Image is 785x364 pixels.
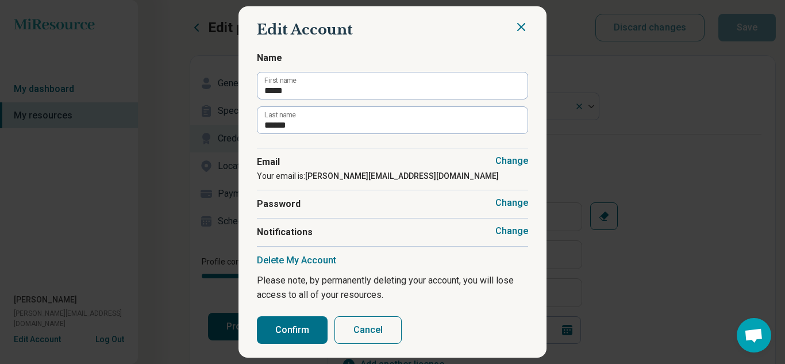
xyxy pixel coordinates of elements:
[257,316,328,344] button: Confirm
[257,197,528,211] span: Password
[495,197,528,209] button: Change
[257,155,528,169] span: Email
[257,20,528,40] h2: Edit Account
[257,255,336,266] button: Delete My Account
[257,171,499,181] span: Your email is:
[257,225,528,239] span: Notifications
[495,155,528,167] button: Change
[257,51,528,65] span: Name
[514,20,528,34] button: Close
[334,316,402,344] button: Cancel
[257,273,528,302] p: Please note, by permanently deleting your account, you will lose access to all of your resources.
[305,171,499,181] strong: [PERSON_NAME][EMAIL_ADDRESS][DOMAIN_NAME]
[495,225,528,237] button: Change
